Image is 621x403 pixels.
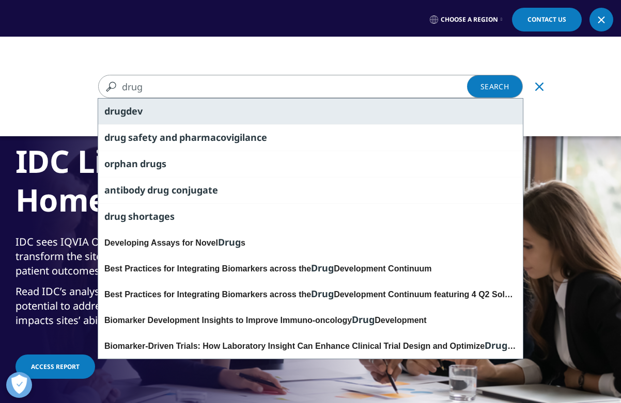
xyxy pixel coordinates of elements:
span: s [162,157,166,170]
span: orphan [104,157,138,170]
button: Open Preferences [6,372,32,398]
div: Developing Assays for Novel DrugsBest Practices for Integrating Biomarkers across the Drug Develo... [98,230,523,359]
span: drug [147,184,169,196]
span: dev [126,105,143,117]
span: and [160,131,177,143]
div: antibody drug conjugate [98,177,523,203]
span: drug [140,157,162,170]
div: Biomarker-Driven Trials: How Laboratory Insight Can Enhance Clinical Trial Design and Optimize De... [98,333,523,359]
span: drug [104,131,126,143]
div: drug shortages [98,203,523,230]
span: Choose a Region [441,15,498,24]
div: drug safety and pharmacovigilance [98,124,523,151]
nav: Primary [92,36,615,85]
span: Drug [218,236,241,248]
span: antibody [104,184,145,196]
span: Drug [311,262,334,274]
span: drug [104,210,126,222]
div: Best Practices for Integrating Biomarkers across the Development Continuum featuring 4 Q2 Solutio... [98,281,523,307]
span: Drug [311,287,334,300]
input: Search [98,75,493,98]
span: Contact Us [527,17,566,23]
div: drugdev [98,99,523,124]
a: Search [467,75,523,98]
div: orphan drugs [98,151,523,177]
span: Drug [485,339,516,351]
a: Contact Us [512,8,582,31]
span: safety [128,131,157,143]
span: Drug [352,313,375,326]
span: conjugate [172,184,218,196]
span: shortages [128,210,175,222]
div: Best Practices for Integrating Biomarkers across the Development Continuum [98,255,523,281]
svg: Clear [535,83,544,91]
div: Developing Assays for Novel s [98,230,523,255]
span: pharmacovigilance [179,131,267,143]
span: drug [104,105,126,117]
div: Search Suggestions [98,98,523,359]
div: Biomarker Development Insights to Improve Immuno-oncology Development [98,307,523,333]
